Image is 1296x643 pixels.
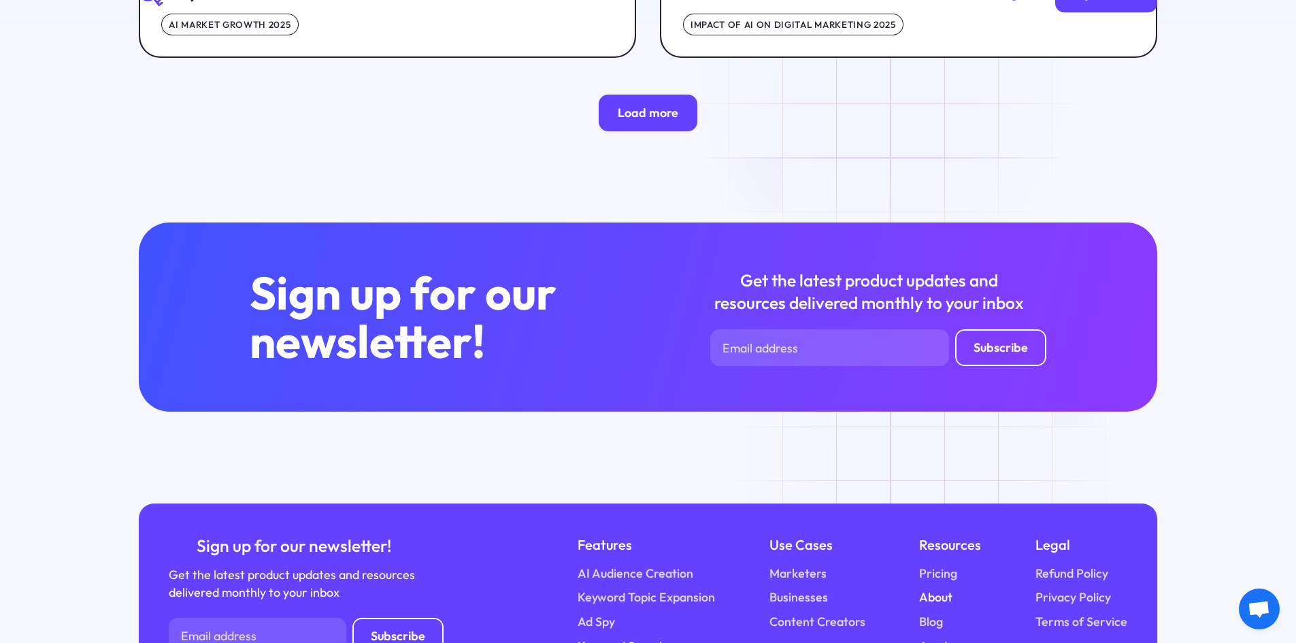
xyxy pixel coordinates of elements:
div: Features [578,534,715,555]
a: Marketers [769,565,827,583]
div: Get the latest product updates and resources delivered monthly to your inbox [169,566,419,603]
div: ai market growth 2025 [161,14,299,35]
a: Terms of Service [1035,613,1127,631]
div: Get the latest product updates and resources delivered monthly to your inbox [710,269,1027,314]
a: Open chat [1239,589,1280,629]
form: Newsletter Form [710,329,1046,366]
a: Businesses [769,589,828,607]
div: Load more [618,105,678,120]
div: List [139,58,1158,131]
a: Content Creators [769,613,865,631]
input: Email address [710,329,949,366]
div: Sign up for our newsletter! [169,534,419,557]
a: Pricing [919,565,957,583]
h3: Sign up for our newsletter! [250,269,585,366]
div: impact of ai on digital marketing 2025 [683,14,903,35]
div: Legal [1035,534,1127,555]
a: Refund Policy [1035,565,1108,583]
a: Next Page [599,95,697,131]
a: Privacy Policy [1035,589,1111,607]
a: Keyword Topic Expansion [578,589,715,607]
a: Ad Spy [578,613,615,631]
a: Blog [919,613,943,631]
div: Use Cases [769,534,865,555]
a: About [919,589,952,607]
input: Subscribe [955,329,1046,366]
div: Resources [919,534,981,555]
a: AI Audience Creation [578,565,693,583]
